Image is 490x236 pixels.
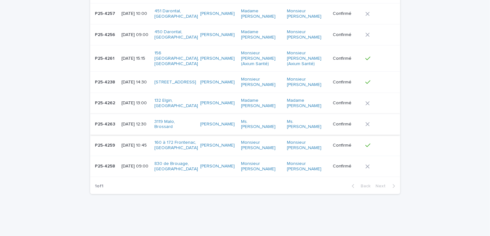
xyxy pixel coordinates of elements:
p: Confirmé [333,164,360,169]
a: Madame [PERSON_NAME] [241,29,281,40]
p: P25-4256 [95,31,117,38]
a: 450 Darontal, [GEOGRAPHIC_DATA] [154,29,198,40]
a: [PERSON_NAME] [200,32,235,38]
a: [PERSON_NAME] [200,100,235,106]
span: Back [357,184,371,188]
a: [STREET_ADDRESS] [154,80,196,85]
tr: P25-4259P25-4259 [DATE] 10:45160 à 172 Frontenac, [GEOGRAPHIC_DATA] [PERSON_NAME] Monsieur [PERSO... [90,135,400,156]
span: Next [376,184,390,188]
p: P25-4257 [95,10,117,16]
a: 156 [GEOGRAPHIC_DATA], [GEOGRAPHIC_DATA] [154,51,199,66]
a: Monsieur [PERSON_NAME] [241,77,281,88]
p: Confirmé [333,11,360,16]
a: [PERSON_NAME] [200,143,235,148]
tr: P25-4258P25-4258 [DATE] 09:00830 de Brouage, [GEOGRAPHIC_DATA] [PERSON_NAME] Monsieur [PERSON_NAM... [90,156,400,177]
p: [DATE] 14:30 [121,80,149,85]
a: 160 à 172 Frontenac, [GEOGRAPHIC_DATA] [154,140,198,151]
a: 451 Darontal, [GEOGRAPHIC_DATA] [154,9,198,19]
a: Monsieur [PERSON_NAME] [287,9,326,19]
tr: P25-4263P25-4263 [DATE] 12:303119 Malo, Brossard [PERSON_NAME] Ms. [PERSON_NAME] Ms. [PERSON_NAME... [90,114,400,135]
tr: P25-4262P25-4262 [DATE] 13:00132 Elgin, [GEOGRAPHIC_DATA] [PERSON_NAME] Madame [PERSON_NAME] Mada... [90,93,400,114]
a: 830 de Brouage, [GEOGRAPHIC_DATA] [154,161,198,172]
p: Confirmé [333,143,360,148]
p: [DATE] 09:00 [121,164,149,169]
a: Madame [PERSON_NAME] [241,9,281,19]
p: Confirmé [333,32,360,38]
a: Madame [PERSON_NAME] [287,98,326,109]
p: P25-4259 [95,142,117,148]
a: Monsieur [PERSON_NAME] (Axium Santé) [287,51,326,66]
a: Madame [PERSON_NAME] [241,98,281,109]
p: Confirmé [333,80,360,85]
a: [PERSON_NAME] [200,164,235,169]
p: P25-4258 [95,162,117,169]
button: Back [347,183,373,189]
a: Ms. [PERSON_NAME] [241,119,281,130]
p: [DATE] 15:15 [121,56,149,61]
a: [PERSON_NAME] [200,56,235,61]
tr: P25-4257P25-4257 [DATE] 10:00451 Darontal, [GEOGRAPHIC_DATA] [PERSON_NAME] Madame [PERSON_NAME] M... [90,3,400,24]
p: P25-4263 [95,120,117,127]
a: Monsieur [PERSON_NAME] [287,77,326,88]
tr: P25-4256P25-4256 [DATE] 09:00450 Darontal, [GEOGRAPHIC_DATA] [PERSON_NAME] Madame [PERSON_NAME] M... [90,24,400,45]
a: Monsieur [PERSON_NAME] [287,161,326,172]
button: Next [373,183,400,189]
p: P25-4262 [95,99,117,106]
a: 3119 Malo, Brossard [154,119,194,130]
tr: P25-4261P25-4261 [DATE] 15:15156 [GEOGRAPHIC_DATA], [GEOGRAPHIC_DATA] [PERSON_NAME] Monsieur [PER... [90,45,400,71]
tr: P25-4238P25-4238 [DATE] 14:30[STREET_ADDRESS] [PERSON_NAME] Monsieur [PERSON_NAME] Monsieur [PERS... [90,72,400,93]
a: [PERSON_NAME] [200,80,235,85]
p: [DATE] 13:00 [121,100,149,106]
a: Monsieur [PERSON_NAME] [287,29,326,40]
a: Monsieur [PERSON_NAME] [241,140,281,151]
p: [DATE] 10:45 [121,143,149,148]
p: Confirmé [333,122,360,127]
p: [DATE] 12:30 [121,122,149,127]
a: Monsieur [PERSON_NAME] [287,140,326,151]
a: Monsieur [PERSON_NAME] (Axium Santé) [241,51,281,66]
p: [DATE] 09:00 [121,32,149,38]
p: [DATE] 10:00 [121,11,149,16]
p: P25-4261 [95,55,116,61]
p: 1 of 1 [90,179,109,194]
a: Ms. [PERSON_NAME] [287,119,326,130]
p: P25-4238 [95,78,117,85]
a: 132 Elgin, [GEOGRAPHIC_DATA] [154,98,198,109]
a: [PERSON_NAME] [200,122,235,127]
p: Confirmé [333,56,360,61]
p: Confirmé [333,100,360,106]
a: [PERSON_NAME] [200,11,235,16]
a: Monsieur [PERSON_NAME] [241,161,281,172]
